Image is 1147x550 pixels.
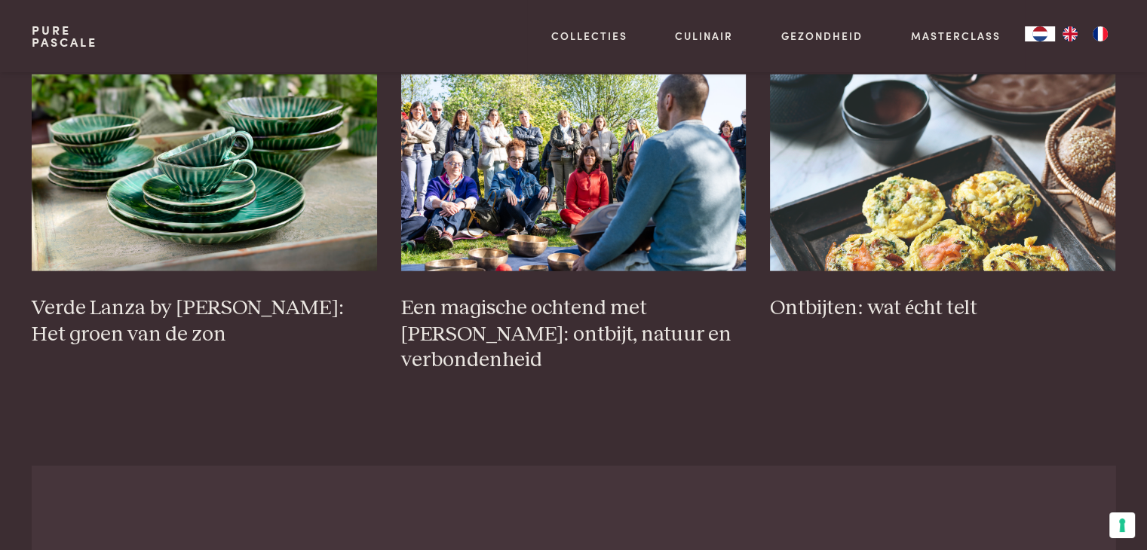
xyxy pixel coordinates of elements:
[1025,26,1055,41] div: Language
[675,28,733,44] a: Culinair
[1025,26,1055,41] a: NL
[32,295,377,347] h3: Verde Lanza by [PERSON_NAME]: Het groen van de zon
[770,295,1115,322] h3: Ontbijten: wat écht telt
[401,75,747,386] a: 250421-lannoo-pascale-naessens_0012 Een magische ochtend met [PERSON_NAME]: ontbijt, natuur en ve...
[401,75,747,271] img: 250421-lannoo-pascale-naessens_0012
[32,24,97,48] a: PurePascale
[911,28,1001,44] a: Masterclass
[1025,26,1115,41] aside: Language selected: Nederlands
[1085,26,1115,41] a: FR
[1055,26,1085,41] a: EN
[551,28,627,44] a: Collecties
[770,75,1115,271] img: creatieve ontbijteitjes_02
[401,295,747,374] h3: Een magische ochtend met [PERSON_NAME]: ontbijt, natuur en verbondenheid
[32,75,377,359] a: Verde Lanza by [PERSON_NAME]: Het groen van de zon
[1109,512,1135,538] button: Uw voorkeuren voor toestemming voor trackingtechnologieën
[781,28,863,44] a: Gezondheid
[1055,26,1115,41] ul: Language list
[770,75,1115,334] a: creatieve ontbijteitjes_02 Ontbijten: wat écht telt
